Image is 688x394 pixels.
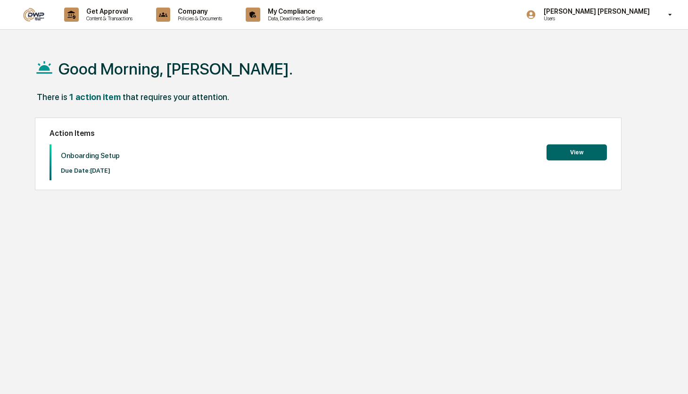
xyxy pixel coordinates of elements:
p: Data, Deadlines & Settings [260,15,327,22]
p: Users [536,15,629,22]
p: Policies & Documents [170,15,227,22]
img: logo [23,8,45,22]
div: There is [37,92,67,102]
p: Due Date: [DATE] [61,167,120,174]
p: Get Approval [79,8,137,15]
p: Onboarding Setup [61,151,120,160]
p: Content & Transactions [79,15,137,22]
p: My Compliance [260,8,327,15]
div: 1 action item [69,92,121,102]
a: View [547,147,607,156]
h2: Action Items [50,129,607,138]
h1: Good Morning, [PERSON_NAME]. [58,59,293,78]
button: View [547,144,607,160]
p: Company [170,8,227,15]
p: [PERSON_NAME] [PERSON_NAME] [536,8,655,15]
div: that requires your attention. [123,92,229,102]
